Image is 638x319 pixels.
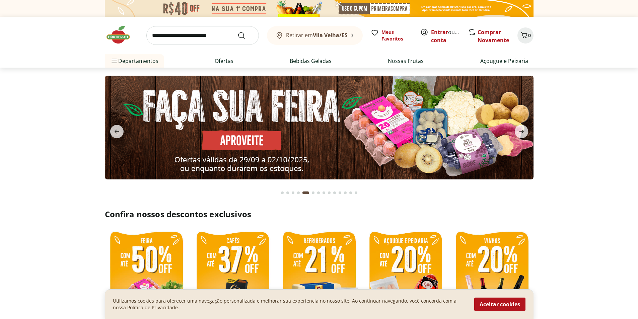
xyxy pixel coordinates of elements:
button: Go to page 8 from fs-carousel [321,185,327,201]
button: Go to page 11 from fs-carousel [337,185,343,201]
button: Menu [110,53,118,69]
button: Go to page 2 from fs-carousel [285,185,290,201]
img: Hortifruti [105,25,138,45]
a: Comprar Novamente [478,28,509,44]
span: Meus Favoritos [381,29,412,42]
button: Go to page 4 from fs-carousel [296,185,301,201]
button: Aceitar cookies [474,298,525,311]
button: Go to page 10 from fs-carousel [332,185,337,201]
a: Entrar [431,28,448,36]
button: Current page from fs-carousel [301,185,310,201]
a: Ofertas [215,57,233,65]
button: Go to page 1 from fs-carousel [280,185,285,201]
button: Go to page 13 from fs-carousel [348,185,353,201]
button: Go to page 9 from fs-carousel [327,185,332,201]
button: Go to page 12 from fs-carousel [343,185,348,201]
p: Utilizamos cookies para oferecer uma navegação personalizada e melhorar sua experiencia no nosso ... [113,298,466,311]
a: Bebidas Geladas [290,57,332,65]
button: Go to page 6 from fs-carousel [310,185,316,201]
a: Nossas Frutas [388,57,424,65]
a: Meus Favoritos [371,29,412,42]
button: next [509,125,534,138]
a: Criar conta [431,28,468,44]
button: Go to page 14 from fs-carousel [353,185,359,201]
b: Vila Velha/ES [313,31,348,39]
button: Go to page 3 from fs-carousel [290,185,296,201]
img: feira [105,76,534,179]
button: previous [105,125,129,138]
button: Go to page 7 from fs-carousel [316,185,321,201]
h2: Confira nossos descontos exclusivos [105,209,534,220]
a: Açougue e Peixaria [480,57,528,65]
button: Carrinho [517,27,534,44]
span: ou [431,28,461,44]
button: Retirar emVila Velha/ES [267,26,363,45]
span: 0 [528,32,531,38]
input: search [146,26,259,45]
button: Submit Search [237,31,254,39]
span: Departamentos [110,53,158,69]
span: Retirar em [286,32,348,38]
